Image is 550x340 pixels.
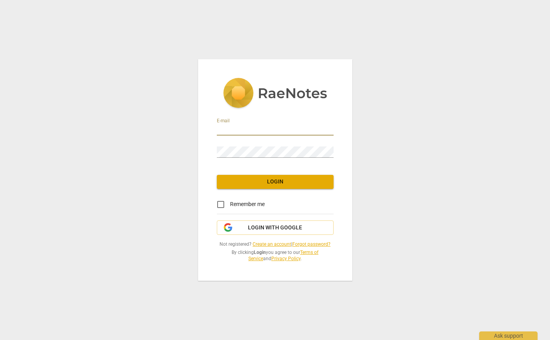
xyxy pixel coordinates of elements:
[217,118,230,123] label: E-mail
[217,220,334,235] button: Login with Google
[230,200,265,208] span: Remember me
[292,241,330,247] a: Forgot password?
[271,256,300,261] a: Privacy Policy
[217,241,334,248] span: Not registered? |
[479,331,538,340] div: Ask support
[254,250,266,255] b: Login
[253,241,291,247] a: Create an account
[217,175,334,189] button: Login
[217,249,334,262] span: By clicking you agree to our and .
[223,78,327,110] img: 5ac2273c67554f335776073100b6d88f.svg
[248,224,302,232] span: Login with Google
[223,178,327,186] span: Login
